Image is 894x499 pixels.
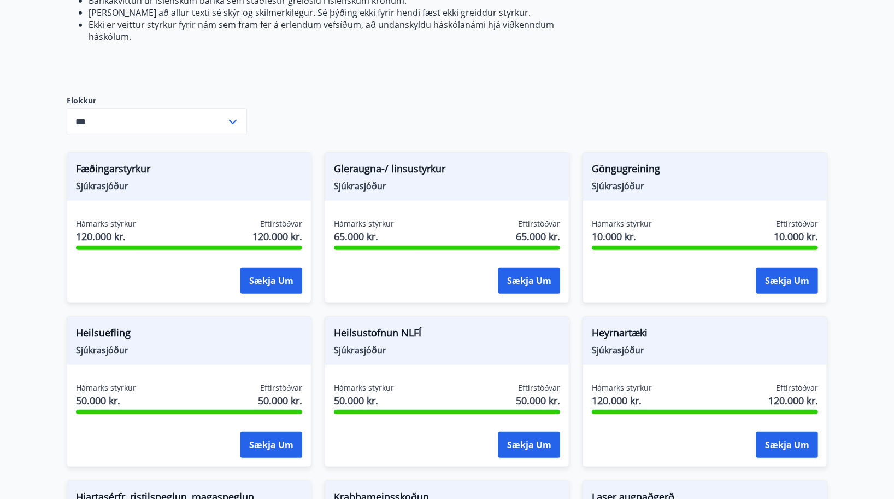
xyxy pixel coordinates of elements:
[768,393,818,408] span: 120.000 kr.
[776,382,818,393] span: Eftirstöðvar
[258,393,302,408] span: 50.000 kr.
[334,326,560,344] span: Heilsustofnun NLFÍ
[774,229,818,243] span: 10.000 kr.
[756,268,818,294] button: Sækja um
[516,393,560,408] span: 50.000 kr.
[240,432,302,458] button: Sækja um
[592,382,652,393] span: Hámarks styrkur
[518,218,560,229] span: Eftirstöðvar
[334,229,394,243] span: 65.000 kr.
[76,161,302,180] span: Fæðingarstyrkur
[592,218,652,229] span: Hámarks styrkur
[592,229,652,243] span: 10.000 kr.
[76,229,136,243] span: 120.000 kr.
[67,95,247,106] label: Flokkur
[516,229,560,243] span: 65.000 kr.
[334,382,394,393] span: Hámarks styrkur
[89,7,583,19] li: [PERSON_NAME] að allur texti sé skýr og skilmerkilegur. Sé þýðing ekki fyrir hendi fæst ekki grei...
[76,180,302,192] span: Sjúkrasjóður
[240,268,302,294] button: Sækja um
[334,344,560,356] span: Sjúkrasjóður
[334,180,560,192] span: Sjúkrasjóður
[334,161,560,180] span: Gleraugna-/ linsustyrkur
[252,229,302,243] span: 120.000 kr.
[260,218,302,229] span: Eftirstöðvar
[592,161,818,180] span: Göngugreining
[334,393,394,408] span: 50.000 kr.
[89,19,583,43] li: Ekki er veittur styrkur fyrir nám sem fram fer á erlendum vefsíðum, að undanskyldu háskólanámi hj...
[498,432,560,458] button: Sækja um
[76,382,136,393] span: Hámarks styrkur
[756,432,818,458] button: Sækja um
[76,326,302,344] span: Heilsuefling
[334,218,394,229] span: Hámarks styrkur
[76,344,302,356] span: Sjúkrasjóður
[76,218,136,229] span: Hámarks styrkur
[776,218,818,229] span: Eftirstöðvar
[592,393,652,408] span: 120.000 kr.
[498,268,560,294] button: Sækja um
[260,382,302,393] span: Eftirstöðvar
[518,382,560,393] span: Eftirstöðvar
[592,326,818,344] span: Heyrnartæki
[592,180,818,192] span: Sjúkrasjóður
[592,344,818,356] span: Sjúkrasjóður
[76,393,136,408] span: 50.000 kr.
